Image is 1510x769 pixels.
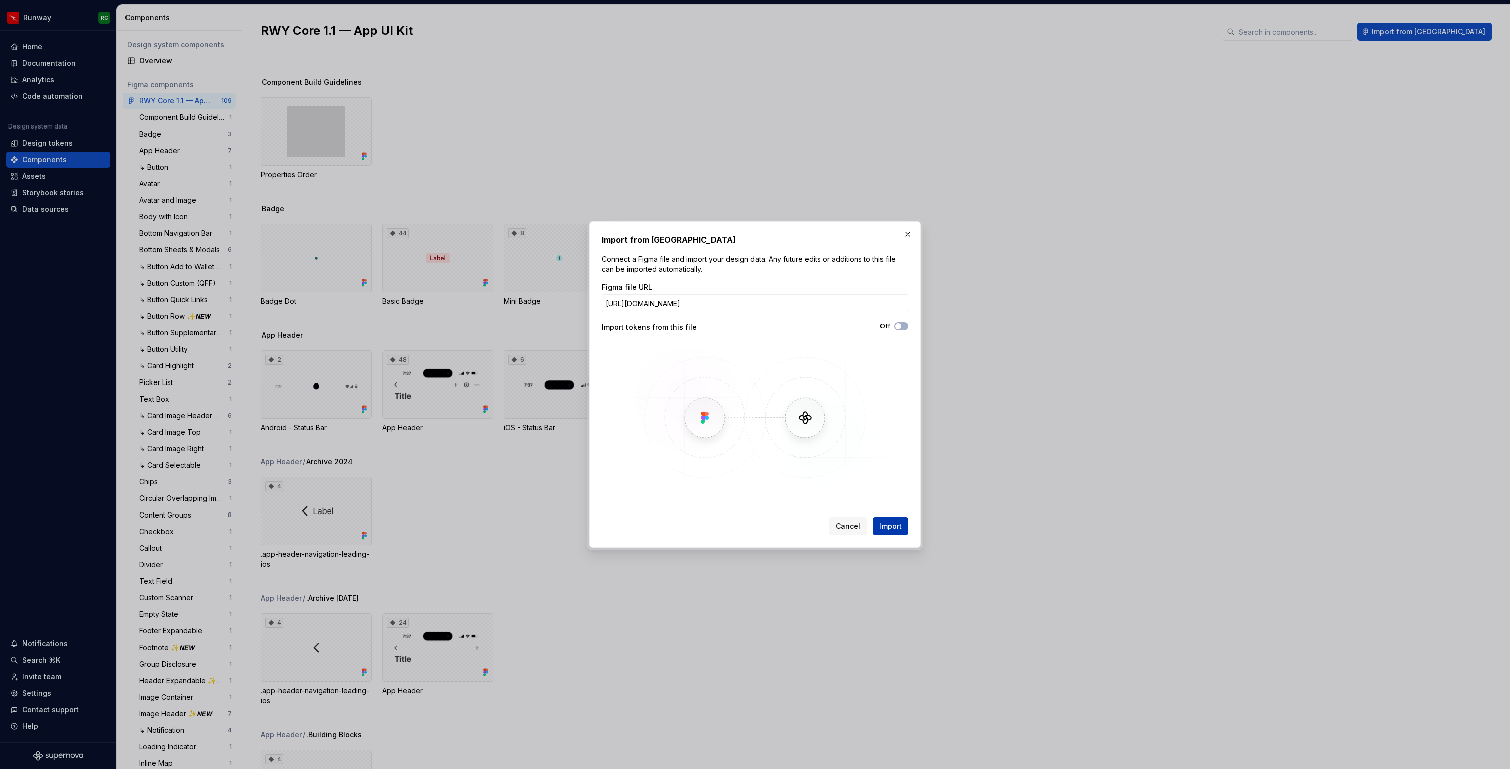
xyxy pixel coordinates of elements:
[879,521,902,531] span: Import
[602,294,908,312] input: https://figma.com/file/...
[602,322,755,332] div: Import tokens from this file
[602,234,908,246] h2: Import from [GEOGRAPHIC_DATA]
[602,282,652,292] label: Figma file URL
[836,521,860,531] span: Cancel
[880,322,890,330] label: Off
[829,517,867,535] button: Cancel
[873,517,908,535] button: Import
[602,254,908,274] p: Connect a Figma file and import your design data. Any future edits or additions to this file can ...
